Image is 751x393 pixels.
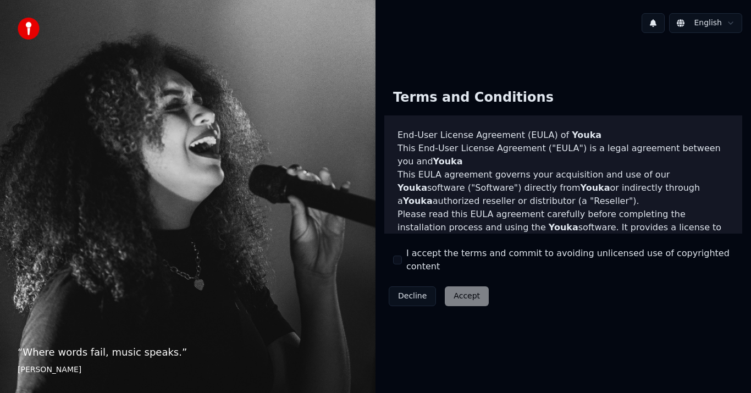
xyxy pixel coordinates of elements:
span: Youka [549,222,578,233]
span: Youka [397,182,427,193]
p: This EULA agreement governs your acquisition and use of our software ("Software") directly from o... [397,168,729,208]
button: Decline [389,286,436,306]
span: Youka [403,196,433,206]
span: Youka [581,182,610,193]
div: Terms and Conditions [384,80,562,115]
img: youka [18,18,40,40]
h3: End-User License Agreement (EULA) of [397,129,729,142]
label: I accept the terms and commit to avoiding unlicensed use of copyrighted content [406,247,733,273]
footer: [PERSON_NAME] [18,364,358,375]
p: Please read this EULA agreement carefully before completing the installation process and using th... [397,208,729,261]
p: This End-User License Agreement ("EULA") is a legal agreement between you and [397,142,729,168]
span: Youka [433,156,463,167]
span: Youka [572,130,601,140]
p: “ Where words fail, music speaks. ” [18,345,358,360]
